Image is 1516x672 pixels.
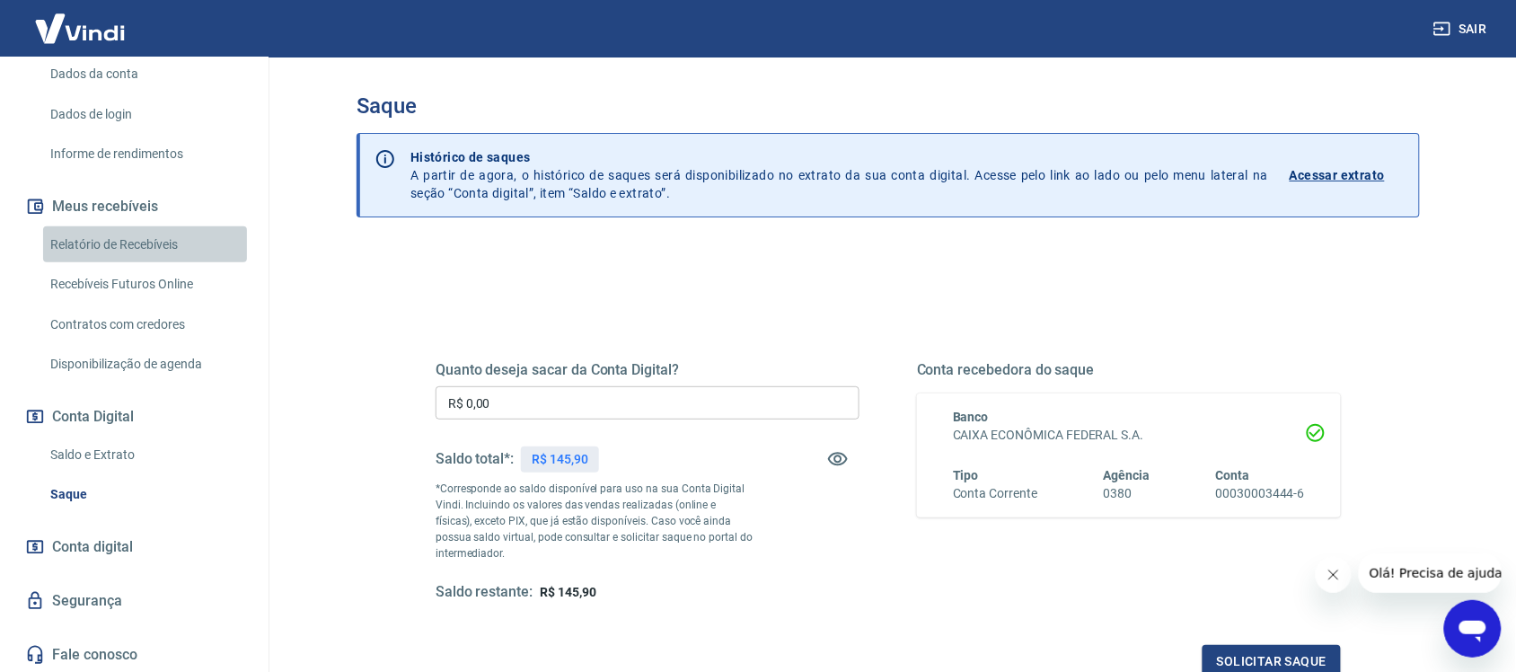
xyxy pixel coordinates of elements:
h6: 0380 [1104,484,1150,503]
a: Disponibilização de agenda [43,346,247,383]
img: Vindi [22,1,138,56]
span: R$ 145,90 [540,585,596,599]
h6: CAIXA ECONÔMICA FEDERAL S.A. [953,426,1305,445]
h6: Conta Corrente [953,484,1037,503]
p: Acessar extrato [1290,166,1385,184]
a: Dados de login [43,96,247,133]
span: Conta [1216,468,1250,482]
span: Agência [1104,468,1150,482]
h5: Saldo restante: [436,583,533,602]
a: Relatório de Recebíveis [43,226,247,263]
a: Contratos com credores [43,306,247,343]
a: Segurança [22,581,247,621]
h5: Conta recebedora do saque [917,361,1341,379]
p: A partir de agora, o histórico de saques será disponibilizado no extrato da sua conta digital. Ac... [410,148,1268,202]
a: Recebíveis Futuros Online [43,266,247,303]
span: Banco [953,410,989,424]
button: Meus recebíveis [22,187,247,226]
button: Sair [1430,13,1494,46]
h6: 00030003444-6 [1216,484,1305,503]
button: Conta Digital [22,397,247,437]
a: Conta digital [22,527,247,567]
iframe: Mensagem da empresa [1359,553,1502,593]
span: Olá! Precisa de ajuda? [11,13,151,27]
h3: Saque [357,93,1420,119]
a: Dados da conta [43,56,247,93]
p: Histórico de saques [410,148,1268,166]
span: Conta digital [52,535,133,560]
span: Tipo [953,468,979,482]
a: Acessar extrato [1290,148,1405,202]
iframe: Botão para abrir a janela de mensagens [1444,600,1502,658]
p: *Corresponde ao saldo disponível para uso na sua Conta Digital Vindi. Incluindo os valores das ve... [436,481,754,561]
a: Saque [43,476,247,513]
p: R$ 145,90 [532,450,588,469]
a: Saldo e Extrato [43,437,247,473]
h5: Quanto deseja sacar da Conta Digital? [436,361,859,379]
a: Informe de rendimentos [43,136,247,172]
h5: Saldo total*: [436,450,514,468]
iframe: Fechar mensagem [1316,557,1352,593]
